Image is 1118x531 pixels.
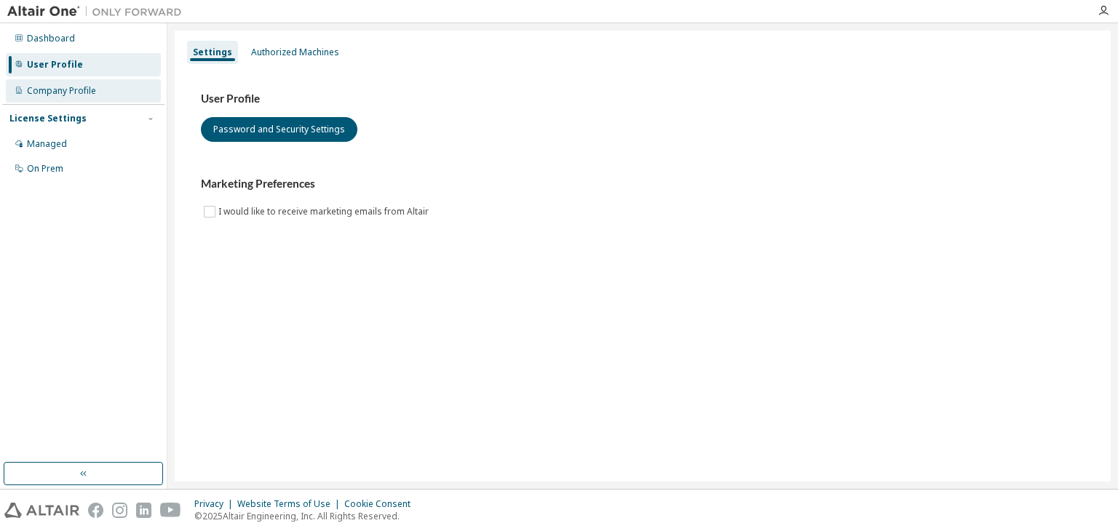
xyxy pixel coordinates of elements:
p: © 2025 Altair Engineering, Inc. All Rights Reserved. [194,510,419,522]
div: Privacy [194,498,237,510]
h3: User Profile [201,92,1085,106]
div: Company Profile [27,85,96,97]
div: Managed [27,138,67,150]
h3: Marketing Preferences [201,177,1085,191]
div: Authorized Machines [251,47,339,58]
div: License Settings [9,113,87,124]
label: I would like to receive marketing emails from Altair [218,203,432,220]
div: On Prem [27,163,63,175]
img: facebook.svg [88,503,103,518]
img: instagram.svg [112,503,127,518]
div: Cookie Consent [344,498,419,510]
img: Altair One [7,4,189,19]
img: linkedin.svg [136,503,151,518]
button: Password and Security Settings [201,117,357,142]
div: User Profile [27,59,83,71]
img: altair_logo.svg [4,503,79,518]
div: Dashboard [27,33,75,44]
div: Website Terms of Use [237,498,344,510]
img: youtube.svg [160,503,181,518]
div: Settings [193,47,232,58]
